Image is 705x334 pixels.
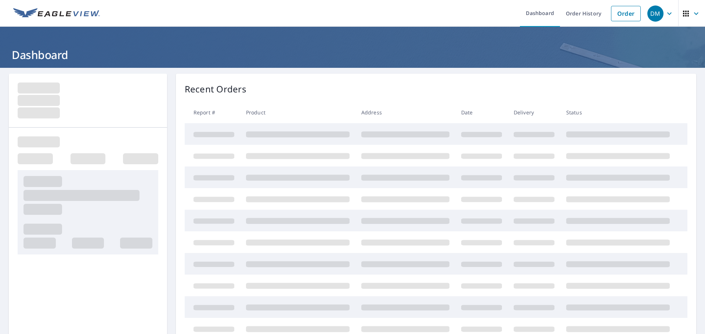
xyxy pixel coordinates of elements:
[9,47,696,62] h1: Dashboard
[508,102,560,123] th: Delivery
[647,5,664,22] div: DM
[13,8,100,19] img: EV Logo
[611,6,641,21] a: Order
[185,102,240,123] th: Report #
[455,102,508,123] th: Date
[240,102,355,123] th: Product
[185,82,246,96] p: Recent Orders
[560,102,676,123] th: Status
[355,102,455,123] th: Address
